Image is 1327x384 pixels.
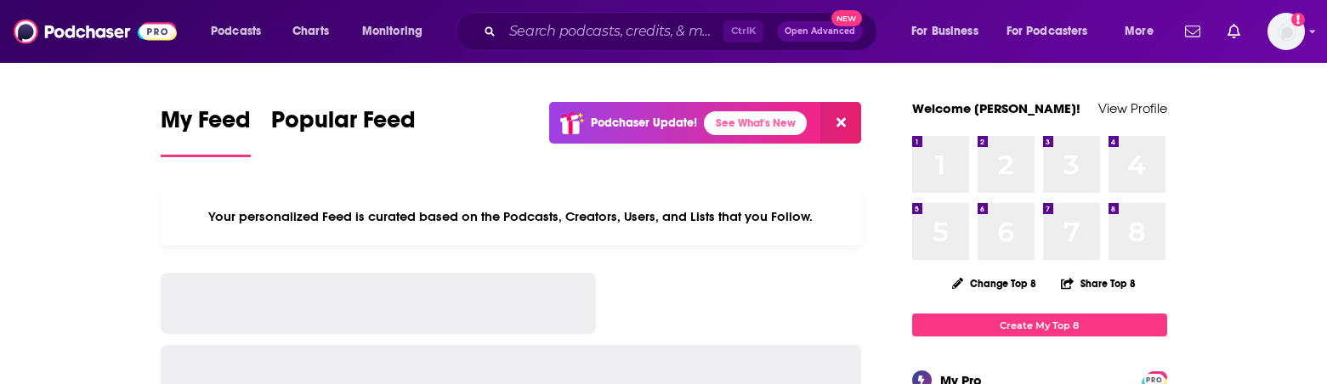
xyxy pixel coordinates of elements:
img: Podchaser - Follow, Share and Rate Podcasts [14,15,177,48]
span: Ctrl K [723,20,763,42]
button: open menu [899,18,1000,45]
span: New [831,10,862,26]
a: Show notifications dropdown [1178,17,1207,46]
input: Search podcasts, credits, & more... [502,18,723,45]
button: open menu [350,18,445,45]
a: My Feed [161,105,251,157]
span: For Business [911,20,978,43]
a: See What's New [704,111,807,135]
div: Your personalized Feed is curated based on the Podcasts, Creators, Users, and Lists that you Follow. [161,188,862,246]
svg: Add a profile image [1291,13,1305,26]
button: open menu [995,18,1113,45]
span: Podcasts [211,20,261,43]
p: Podchaser Update! [591,116,697,130]
span: Open Advanced [785,27,855,36]
button: open menu [1113,18,1175,45]
img: User Profile [1267,13,1305,50]
span: For Podcasters [1007,20,1088,43]
a: Popular Feed [271,105,416,157]
a: Charts [281,18,339,45]
button: Share Top 8 [1060,267,1137,300]
a: View Profile [1098,100,1167,116]
span: Monitoring [362,20,422,43]
button: Change Top 8 [942,273,1047,294]
a: Welcome [PERSON_NAME]! [912,100,1080,116]
button: Open AdvancedNew [777,21,863,42]
span: Charts [292,20,329,43]
a: Create My Top 8 [912,313,1167,336]
span: Logged in as nicole.koremenos [1267,13,1305,50]
span: Popular Feed [271,105,416,144]
button: Show profile menu [1267,13,1305,50]
span: More [1125,20,1154,43]
a: Show notifications dropdown [1221,17,1247,46]
div: Search podcasts, credits, & more... [472,12,893,51]
span: My Feed [161,105,251,144]
button: open menu [199,18,283,45]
